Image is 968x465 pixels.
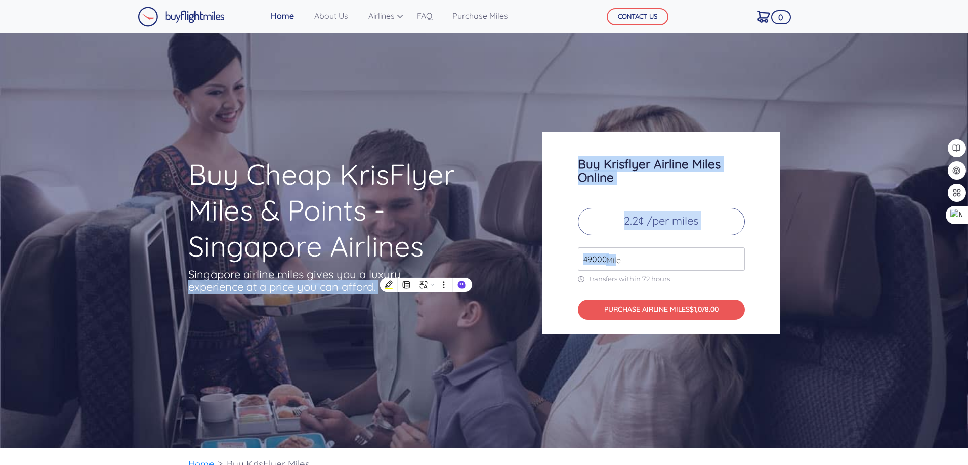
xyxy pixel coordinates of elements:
span: $1,078.00 [690,305,719,314]
p: Singapore airline miles gives you a luxury experience at a price you can afford. [188,268,416,293]
a: 0 [753,6,774,27]
button: PURCHASE AIRLINE MILES$1,078.00 [578,300,745,320]
p: 2.2¢ /per miles [578,208,745,235]
span: Mile [601,254,621,266]
a: FAQ [413,6,436,26]
span: 0 [771,10,791,24]
a: Buy Flight Miles Logo [138,4,225,29]
p: transfers within 72 hours [578,275,745,283]
button: CONTACT US [607,8,668,25]
img: Buy Flight Miles Logo [138,7,225,27]
a: Airlines [364,6,401,26]
img: Cart [757,11,770,23]
h3: Buy Krisflyer Airline Miles Online [578,157,745,184]
h1: Buy Cheap KrisFlyer Miles & Points - Singapore Airlines [188,156,503,264]
a: Purchase Miles [448,6,512,26]
a: About Us [310,6,352,26]
a: Home [267,6,298,26]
